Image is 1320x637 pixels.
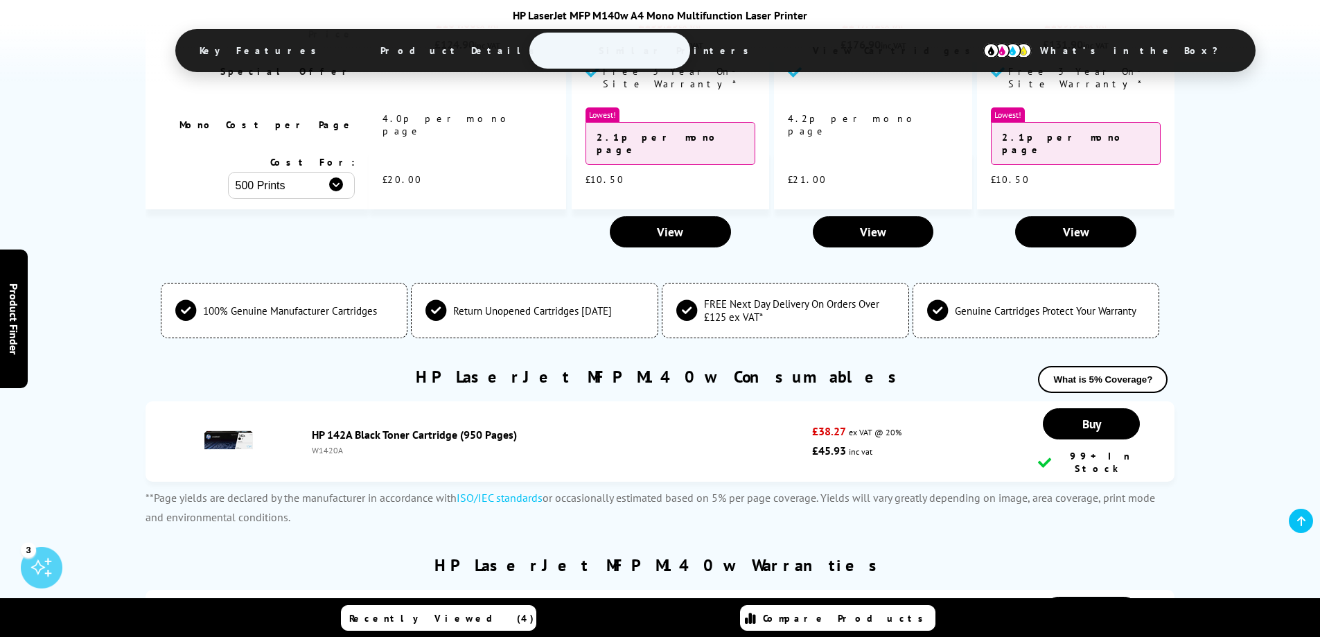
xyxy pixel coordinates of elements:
[360,34,563,67] span: Product Details
[812,424,846,438] strong: £38.27
[1038,450,1145,475] div: 99+ In Stock
[312,445,806,455] div: W1420A
[312,428,517,442] a: HP 142A Black Toner Cartridge (950 Pages)
[991,173,1030,186] span: £10.50
[610,216,731,247] a: View
[1015,216,1136,247] a: View
[1082,416,1101,432] span: Buy
[341,605,536,631] a: Recently Viewed (4)
[812,444,846,457] strong: £45.93
[21,542,36,557] div: 3
[740,605,935,631] a: Compare Products
[849,427,901,437] span: ex VAT @ 20%
[860,224,886,240] span: View
[991,107,1025,122] span: Lowest!
[1038,366,1168,393] button: What is 5% Coverage?
[586,173,624,186] span: £10.50
[578,34,777,67] span: Similar Printers
[179,34,344,67] span: Key Features
[788,173,827,186] span: £21.00
[955,304,1136,317] span: Genuine Cartridges Protect Your Warranty
[179,119,355,131] span: Mono Cost per Page
[7,283,21,354] span: Product Finder
[788,112,920,137] span: 4.2p per mono page
[1019,34,1252,67] span: What’s in the Box?
[204,416,253,464] img: HP 142A Black Toner Cartridge (950 Pages)
[792,33,1004,69] span: View Cartridges
[203,304,377,317] span: 100% Genuine Manufacturer Cartridges
[983,43,1032,58] img: cmyk-icon.svg
[270,156,355,168] span: Cost For:
[349,612,534,625] span: Recently Viewed (4)
[434,555,886,576] a: HP LaserJet MFP M140w Warranties
[382,173,422,186] span: £20.00
[657,224,683,240] span: View
[849,446,872,457] span: inc vat
[453,304,612,317] span: Return Unopened Cartridges [DATE]
[586,122,755,165] div: 2.1p per mono page
[1063,224,1089,240] span: View
[146,489,1175,526] p: **Page yields are declared by the manufacturer in accordance with or occasionally estimated based...
[416,366,905,387] a: HP LaserJet MFP M140w Consumables
[175,8,1145,22] div: HP LaserJet MFP M140w A4 Mono Multifunction Laser Printer
[763,612,931,625] span: Compare Products
[382,112,514,137] span: 4.0p per mono page
[704,297,895,324] span: FREE Next Day Delivery On Orders Over £125 ex VAT*
[991,122,1161,165] div: 2.1p per mono page
[813,216,934,247] a: View
[457,491,543,505] a: ISO/IEC standards
[586,107,619,122] span: Lowest!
